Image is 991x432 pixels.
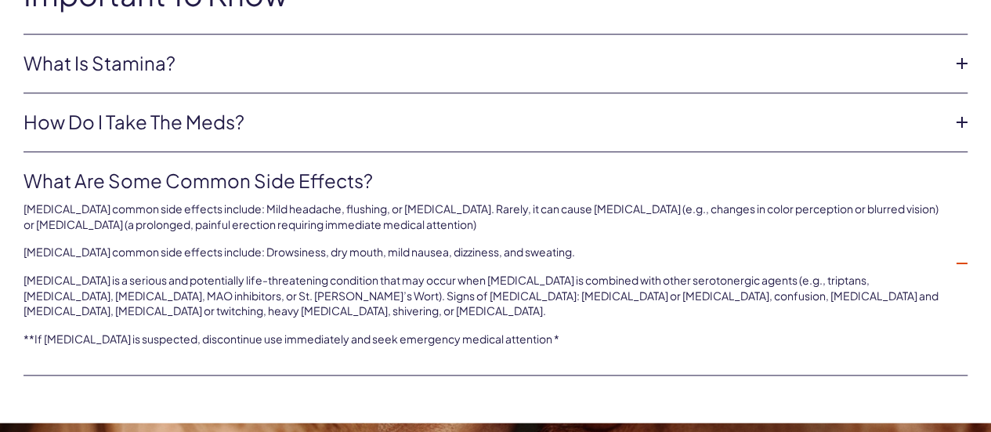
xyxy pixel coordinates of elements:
a: How do I take the Meds? [24,109,942,136]
p: [MEDICAL_DATA] is a serious and potentially life-threatening condition that may occur when [MEDIC... [24,273,942,319]
p: **If [MEDICAL_DATA] is suspected, discontinue use immediately and seek emergency medical attention * [24,332,942,347]
p: [MEDICAL_DATA] common side effects include: Drowsiness, dry mouth, mild nausea, dizziness, and sw... [24,245,942,260]
p: [MEDICAL_DATA] common side effects include: Mild headache, flushing, or [MEDICAL_DATA]. Rarely, i... [24,201,942,232]
a: What are some common side effects? [24,168,942,194]
a: What Is Stamina? [24,50,942,77]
